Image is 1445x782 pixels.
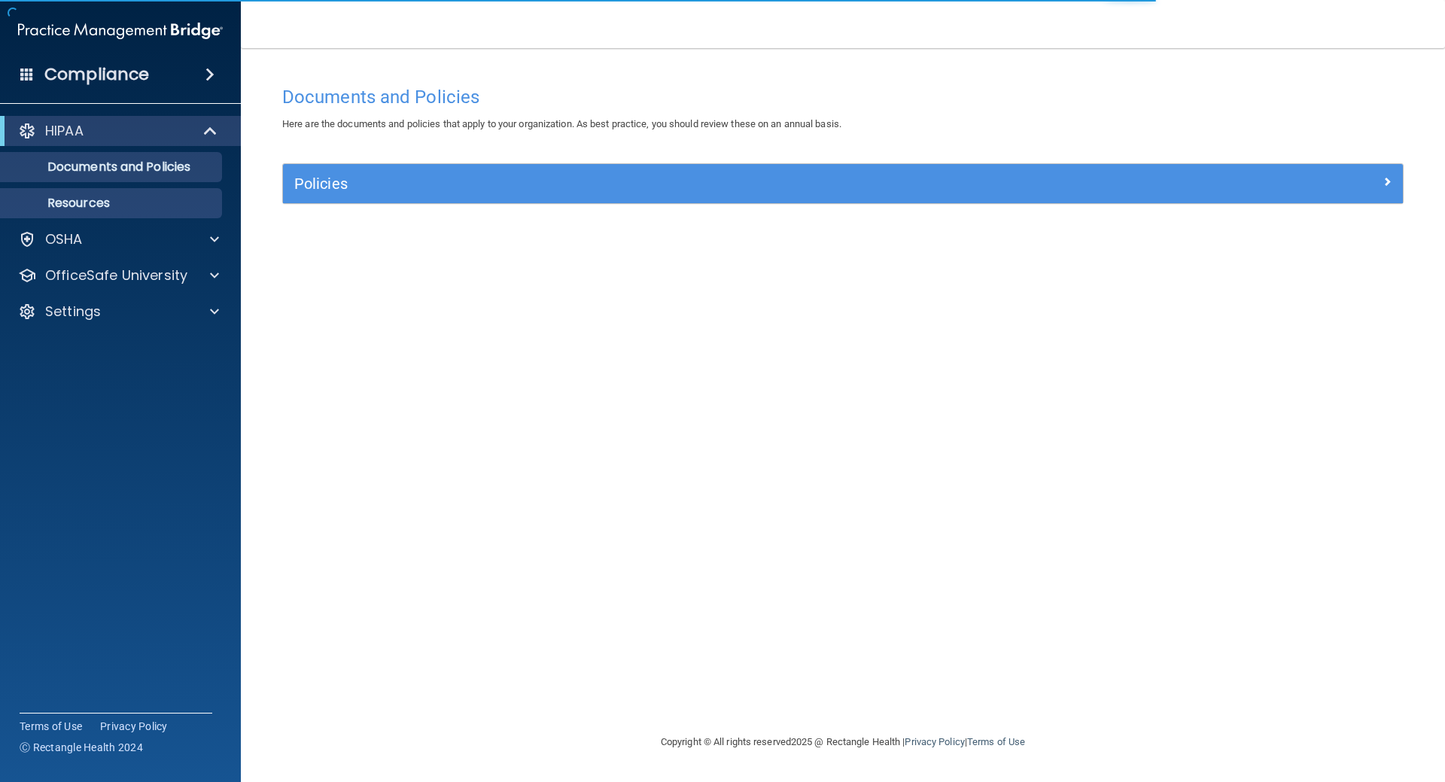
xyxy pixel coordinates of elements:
[20,719,82,734] a: Terms of Use
[45,266,187,285] p: OfficeSafe University
[18,230,219,248] a: OSHA
[1185,675,1427,735] iframe: Drift Widget Chat Controller
[20,740,143,755] span: Ⓒ Rectangle Health 2024
[45,122,84,140] p: HIPAA
[45,303,101,321] p: Settings
[45,230,83,248] p: OSHA
[905,736,964,747] a: Privacy Policy
[568,718,1118,766] div: Copyright © All rights reserved 2025 @ Rectangle Health | |
[18,303,219,321] a: Settings
[282,87,1404,107] h4: Documents and Policies
[44,64,149,85] h4: Compliance
[18,266,219,285] a: OfficeSafe University
[18,122,218,140] a: HIPAA
[10,160,215,175] p: Documents and Policies
[294,175,1112,192] h5: Policies
[10,196,215,211] p: Resources
[967,736,1025,747] a: Terms of Use
[18,16,223,46] img: PMB logo
[100,719,168,734] a: Privacy Policy
[294,172,1392,196] a: Policies
[282,118,841,129] span: Here are the documents and policies that apply to your organization. As best practice, you should...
